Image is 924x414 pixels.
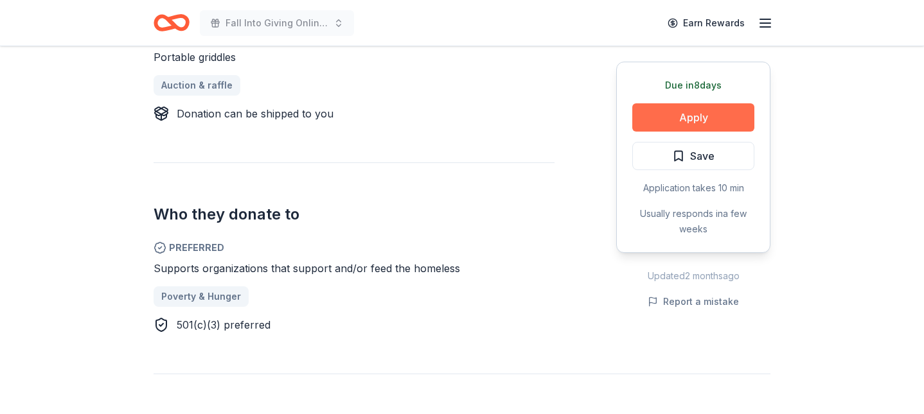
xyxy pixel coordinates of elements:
div: Application takes 10 min [632,180,754,196]
a: Auction & raffle [154,75,240,96]
span: Supports organizations that support and/or feed the homeless [154,262,460,275]
span: 501(c)(3) preferred [177,318,271,331]
span: Poverty & Hunger [161,289,241,304]
div: Updated 2 months ago [616,268,770,284]
button: Report a mistake [648,294,739,309]
span: Fall Into Giving Online Auction [226,15,328,31]
a: Earn Rewards [660,12,752,35]
div: Usually responds in a few weeks [632,206,754,237]
button: Apply [632,103,754,132]
span: Save [690,148,715,164]
div: Portable griddles [154,49,555,65]
a: Poverty & Hunger [154,286,249,307]
h2: Who they donate to [154,204,555,225]
button: Save [632,142,754,170]
button: Fall Into Giving Online Auction [200,10,354,36]
div: Donation can be shipped to you [177,106,333,121]
span: Preferred [154,240,555,255]
div: Due in 8 days [632,78,754,93]
a: Home [154,8,190,38]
